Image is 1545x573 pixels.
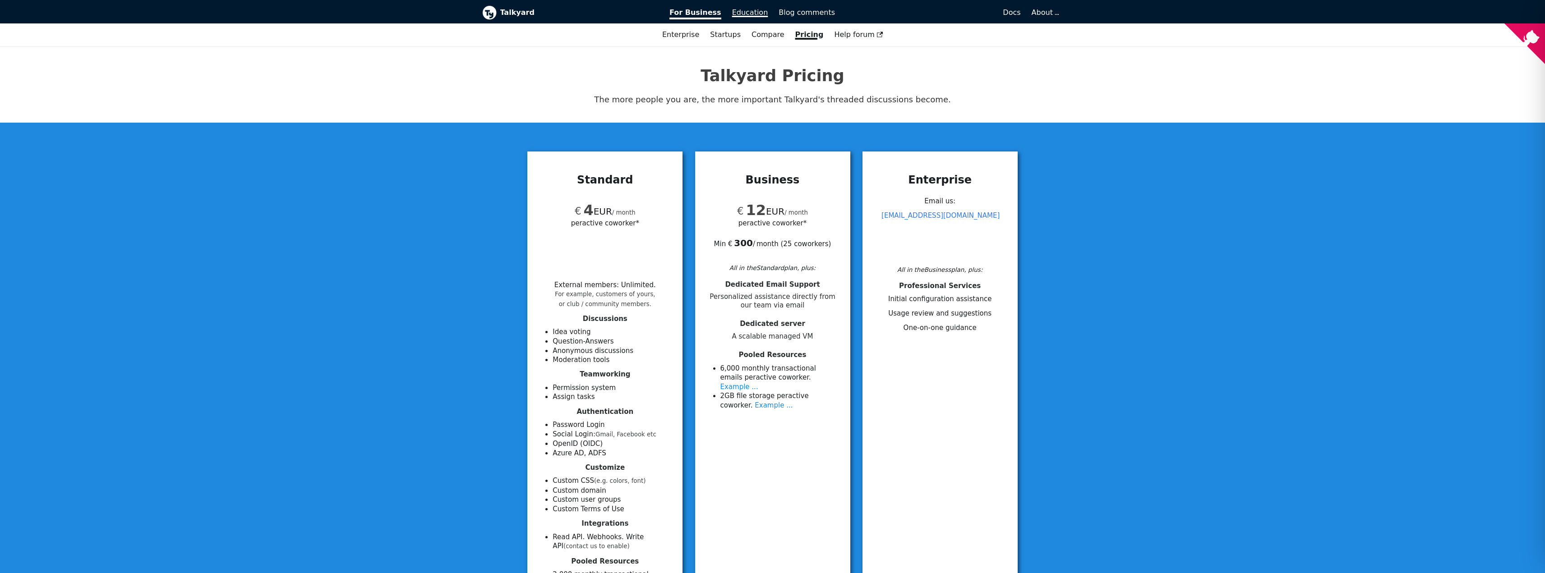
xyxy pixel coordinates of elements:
[779,8,835,17] span: Blog comments
[873,282,1007,290] h4: Professional Services
[720,383,758,391] a: Example ...
[1003,8,1020,17] span: Docs
[746,202,766,219] span: 12
[737,206,784,217] span: EUR
[720,364,839,392] li: 6 ,000 monthly transactional emails per active coworker .
[553,346,672,356] li: Anonymous discussions
[734,238,753,248] b: 300
[482,93,1063,106] p: The more people you are, the more important Talkyard's threaded discussions become.
[720,391,839,410] li: 2 GB file storage per active coworker .
[594,477,646,484] small: (e.g. colors, font)
[790,27,829,42] a: Pricing
[538,173,672,187] h3: Standard
[553,486,672,495] li: Custom domain
[482,5,497,20] img: Talkyard logo
[657,27,705,42] a: Enterprise
[705,27,746,42] a: Startups
[538,408,672,416] h4: Authentication
[873,194,1007,262] div: Email us:
[553,532,672,551] li: Read API. Webhooks. Write API
[553,504,672,514] li: Custom Terms of Use
[706,173,839,187] h3: Business
[738,218,807,228] span: per active coworker*
[538,370,672,379] h4: Teamworking
[732,8,768,17] span: Education
[553,327,672,337] li: Idea voting
[725,280,820,289] span: Dedicated Email Support
[669,8,721,19] span: For Business
[873,309,1007,318] li: Usage review and suggestions
[834,30,883,39] span: Help forum
[773,5,840,20] a: Blog comments
[555,291,655,307] small: For example, customers of yours, or club / community members.
[553,430,672,440] li: Social Login:
[706,332,839,341] span: A scalable managed VM
[706,351,839,359] h4: Pooled Resources
[740,320,805,328] span: Dedicated server
[553,449,672,458] li: Azure AD, ADFS
[554,281,656,308] li: External members : Unlimited .
[553,495,672,504] li: Custom user groups
[873,323,1007,333] li: One-on-one guidance
[538,463,672,472] h4: Customize
[553,383,672,393] li: Permission system
[553,476,672,486] li: Custom CSS
[583,202,593,219] span: 4
[1032,8,1058,17] a: About
[482,5,657,20] a: Talkyard logoTalkyard
[752,30,784,39] a: Compare
[706,228,839,249] div: Min € / month ( 25 coworkers )
[727,5,774,20] a: Education
[706,263,839,273] div: All in the Standard plan, plus:
[563,543,630,550] small: (contact us to enable)
[829,27,888,42] a: Help forum
[873,294,1007,304] li: Initial configuration assistance
[881,211,1000,220] a: [EMAIL_ADDRESS][DOMAIN_NAME]
[595,431,656,438] small: Gmail, Facebook etc
[553,355,672,365] li: Moderation tools
[553,392,672,402] li: Assign tasks
[575,206,612,217] span: EUR
[873,173,1007,187] h3: Enterprise
[755,401,793,409] a: Example ...
[482,66,1063,86] h1: Talkyard Pricing
[575,205,581,217] span: €
[553,439,672,449] li: OpenID (OIDC)
[538,557,672,566] h4: Pooled Resources
[612,209,636,216] small: / month
[553,337,672,346] li: Question-Answers
[538,519,672,528] h4: Integrations
[571,218,639,228] span: per active coworker*
[873,265,1007,275] div: All in the Business plan, plus:
[538,315,672,323] h4: Discussions
[784,209,808,216] small: / month
[706,293,839,310] span: Personalized assistance directly from our team via email
[840,5,1026,20] a: Docs
[553,420,672,430] li: Password Login
[664,5,727,20] a: For Business
[737,205,744,217] span: €
[500,7,657,18] b: Talkyard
